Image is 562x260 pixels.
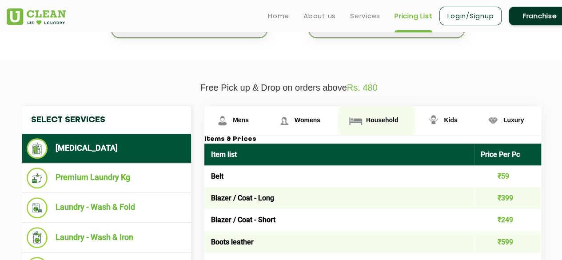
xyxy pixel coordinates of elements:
[204,209,474,231] td: Blazer / Coat - Short
[439,7,502,25] a: Login/Signup
[347,83,378,92] span: Rs. 480
[474,209,542,231] td: ₹249
[22,106,191,134] h4: Select Services
[426,113,441,128] img: Kids
[474,144,542,165] th: Price Per Pc
[503,116,524,124] span: Luxury
[474,187,542,209] td: ₹399
[350,11,380,21] a: Services
[395,11,432,21] a: Pricing List
[348,113,363,128] img: Household
[27,227,48,248] img: Laundry - Wash & Iron
[27,168,48,188] img: Premium Laundry Kg
[474,231,542,253] td: ₹599
[27,138,48,159] img: Dry Cleaning
[204,144,474,165] th: Item list
[204,165,474,187] td: Belt
[233,116,249,124] span: Mens
[7,8,66,25] img: UClean Laundry and Dry Cleaning
[27,138,187,159] li: [MEDICAL_DATA]
[204,231,474,253] td: Boots leather
[303,11,336,21] a: About us
[444,116,457,124] span: Kids
[204,136,541,144] h3: Items & Prices
[485,113,501,128] img: Luxury
[204,187,474,209] td: Blazer / Coat - Long
[276,113,292,128] img: Womens
[215,113,230,128] img: Mens
[27,197,48,218] img: Laundry - Wash & Fold
[27,227,187,248] li: Laundry - Wash & Iron
[268,11,289,21] a: Home
[366,116,398,124] span: Household
[295,116,320,124] span: Womens
[474,165,542,187] td: ₹59
[27,197,187,218] li: Laundry - Wash & Fold
[27,168,187,188] li: Premium Laundry Kg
